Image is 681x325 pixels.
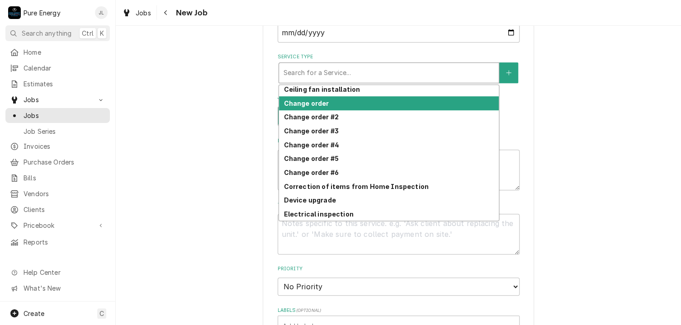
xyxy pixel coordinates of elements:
div: Job Type [278,94,520,126]
a: Go to What's New [5,281,110,296]
button: Navigate back [159,5,173,20]
span: Home [24,47,105,57]
div: JL [95,6,108,19]
svg: Create New Service [506,70,511,76]
label: Service Type [278,53,520,61]
strong: Change order #2 [284,113,338,121]
strong: Electrical inspection [284,210,353,218]
a: Go to Jobs [5,92,110,107]
span: ( optional ) [296,308,321,313]
strong: Ceiling fan installation [284,85,360,93]
a: Calendar [5,61,110,75]
span: New Job [173,7,208,19]
span: Pricebook [24,221,92,230]
strong: Change order #4 [284,141,339,149]
span: Bills [24,173,105,183]
span: Job Series [24,127,105,136]
span: Purchase Orders [24,157,105,167]
div: Pure Energy [24,8,61,18]
label: Reason For Call [278,137,520,145]
span: Estimates [24,79,105,89]
a: Jobs [5,108,110,123]
span: Ctrl [82,28,94,38]
span: Help Center [24,268,104,277]
span: Jobs [24,95,92,104]
div: Technician Instructions [278,202,520,254]
a: Invoices [5,139,110,154]
a: Go to Pricebook [5,218,110,233]
a: Clients [5,202,110,217]
span: Clients [24,205,105,214]
strong: Change order [284,99,329,107]
strong: Change order #3 [284,127,338,135]
span: C [99,309,104,318]
a: Purchase Orders [5,155,110,170]
a: Go to Help Center [5,265,110,280]
span: K [100,28,104,38]
strong: Change order #5 [284,155,338,162]
div: Date Received [278,10,520,42]
span: Jobs [24,111,105,120]
label: Technician Instructions [278,202,520,209]
div: Priority [278,265,520,296]
input: yyyy-mm-dd [278,23,520,42]
span: Create [24,310,44,317]
div: P [8,6,21,19]
div: Pure Energy's Avatar [8,6,21,19]
button: Create New Service [499,62,518,83]
span: Invoices [24,141,105,151]
strong: Device upgrade [284,196,336,204]
span: Calendar [24,63,105,73]
a: Bills [5,170,110,185]
a: Reports [5,235,110,250]
label: Labels [278,307,520,314]
strong: Change order #6 [284,169,338,176]
a: Job Series [5,124,110,139]
a: Estimates [5,76,110,91]
span: What's New [24,283,104,293]
span: Jobs [136,8,151,18]
label: Job Type [278,94,520,101]
div: Service Type [278,53,520,83]
span: Vendors [24,189,105,198]
span: Search anything [22,28,71,38]
span: Reports [24,237,105,247]
label: Priority [278,265,520,273]
a: Vendors [5,186,110,201]
a: Home [5,45,110,60]
a: Jobs [118,5,155,20]
button: Search anythingCtrlK [5,25,110,41]
div: Reason For Call [278,137,520,190]
strong: Correction of items from Home Inspection [284,183,428,190]
div: James Linnenkamp's Avatar [95,6,108,19]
